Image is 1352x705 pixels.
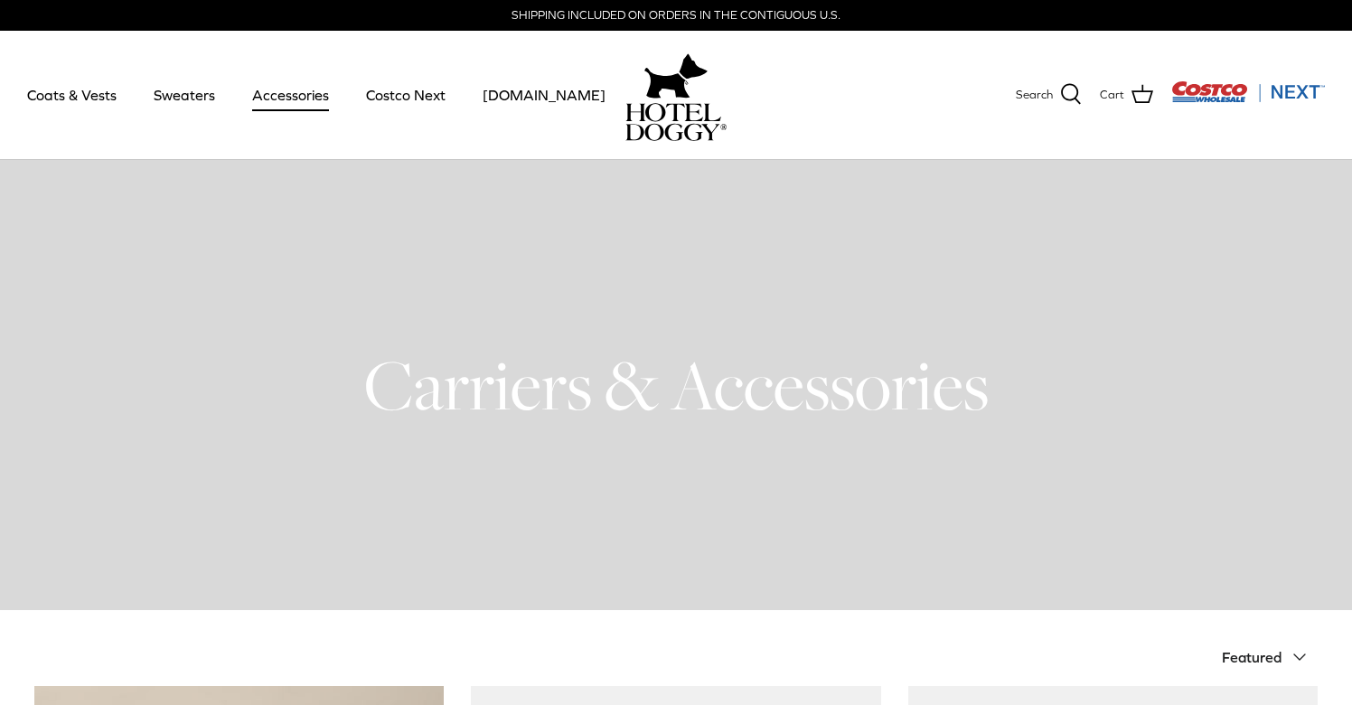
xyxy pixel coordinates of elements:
[625,49,727,141] a: hoteldoggy.com hoteldoggycom
[644,49,708,103] img: hoteldoggy.com
[350,64,462,126] a: Costco Next
[1171,80,1325,103] img: Costco Next
[236,64,345,126] a: Accessories
[1100,83,1153,107] a: Cart
[1222,649,1282,665] span: Featured
[34,341,1318,429] h1: Carriers & Accessories
[625,103,727,141] img: hoteldoggycom
[1016,86,1053,105] span: Search
[1222,637,1318,677] button: Featured
[1016,83,1082,107] a: Search
[466,64,622,126] a: [DOMAIN_NAME]
[11,64,133,126] a: Coats & Vests
[137,64,231,126] a: Sweaters
[1171,92,1325,106] a: Visit Costco Next
[1100,86,1124,105] span: Cart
